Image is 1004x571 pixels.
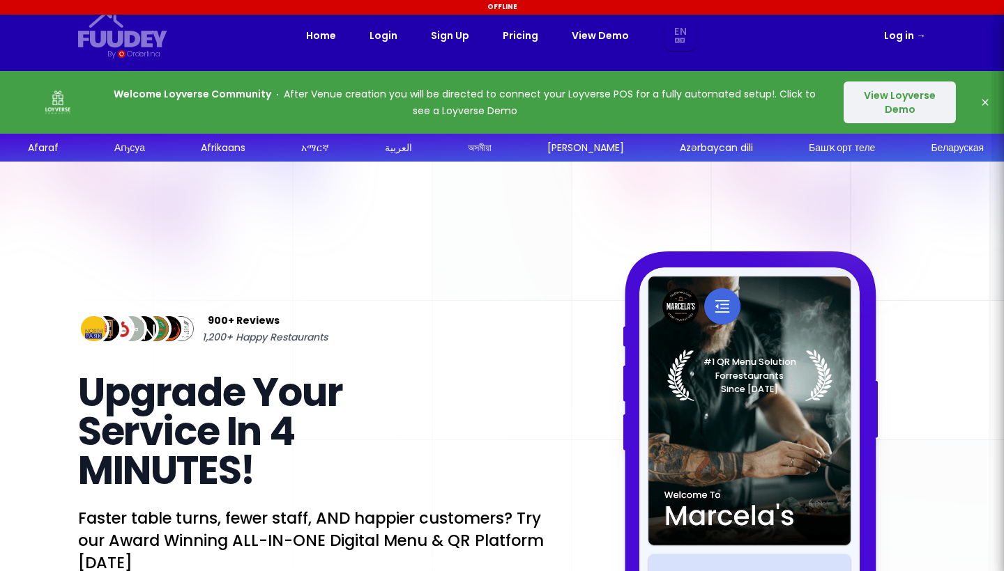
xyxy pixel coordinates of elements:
[103,313,135,345] img: Review Img
[78,11,167,48] svg: {/* Added fill="currentColor" here */} {/* This rectangle defines the background. Its explicit fi...
[153,313,185,345] img: Review Img
[201,141,245,155] div: Afrikaans
[91,313,122,345] img: Review Img
[141,313,172,345] img: Review Img
[114,141,145,155] div: Аҧсуа
[2,2,1002,12] div: Offline
[503,27,538,44] a: Pricing
[884,27,926,44] a: Log in
[572,27,629,44] a: View Demo
[78,313,109,345] img: Review Img
[202,329,328,345] span: 1,200+ Happy Restaurants
[106,86,823,119] p: After Venue creation you will be directed to connect your Loyverse POS for a fully automated setu...
[931,141,984,155] div: Беларуская
[116,313,147,345] img: Review Img
[809,141,875,155] div: Башҡорт теле
[916,29,926,42] span: →
[547,141,624,155] div: [PERSON_NAME]
[306,27,336,44] a: Home
[370,27,397,44] a: Login
[667,350,832,401] img: Laurel
[114,87,271,101] strong: Welcome Loyverse Community
[431,27,469,44] a: Sign Up
[385,141,412,155] div: العربية
[301,141,329,155] div: አማርኛ
[208,312,280,329] span: 900+ Reviews
[468,141,492,155] div: অসমীয়া
[107,48,115,60] div: By
[28,141,59,155] div: Afaraf
[165,313,197,345] img: Review Img
[680,141,753,155] div: Azərbaycan dili
[127,48,160,60] div: Orderlina
[128,313,160,345] img: Review Img
[78,365,342,498] span: Upgrade Your Service In 4 MINUTES!
[844,81,956,123] button: View Loyverse Demo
